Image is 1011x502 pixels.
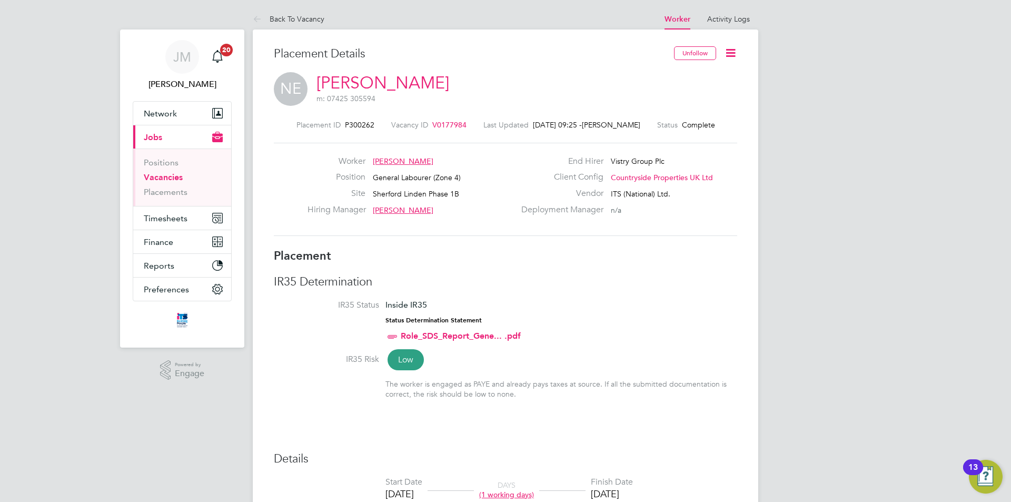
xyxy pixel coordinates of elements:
[308,188,365,199] label: Site
[220,44,233,56] span: 20
[611,205,621,215] span: n/a
[175,312,190,329] img: itsconstruction-logo-retina.png
[133,40,232,91] a: JM[PERSON_NAME]
[611,173,713,182] span: Countryside Properties UK Ltd
[133,312,232,329] a: Go to home page
[682,120,715,130] span: Complete
[345,120,374,130] span: P300262
[373,156,433,166] span: [PERSON_NAME]
[385,300,427,310] span: Inside IR35
[316,94,375,103] span: m: 07425 305594
[968,467,978,481] div: 13
[175,369,204,378] span: Engage
[133,230,231,253] button: Finance
[133,149,231,206] div: Jobs
[133,254,231,277] button: Reports
[385,488,422,500] div: [DATE]
[385,379,737,398] div: The worker is engaged as PAYE and already pays taxes at source. If all the submitted documentatio...
[591,488,633,500] div: [DATE]
[274,46,666,62] h3: Placement Details
[144,284,189,294] span: Preferences
[144,237,173,247] span: Finance
[274,274,737,290] h3: IR35 Determination
[133,125,231,149] button: Jobs
[308,156,365,167] label: Worker
[133,102,231,125] button: Network
[611,189,670,199] span: ITS (National) Ltd.
[483,120,529,130] label: Last Updated
[515,204,603,215] label: Deployment Manager
[591,477,633,488] div: Finish Date
[274,451,737,467] h3: Details
[173,50,191,64] span: JM
[665,15,690,24] a: Worker
[316,73,449,93] a: [PERSON_NAME]
[296,120,341,130] label: Placement ID
[133,78,232,91] span: Joe Melmoth
[515,172,603,183] label: Client Config
[253,14,324,24] a: Back To Vacancy
[707,14,750,24] a: Activity Logs
[432,120,467,130] span: V0177984
[308,204,365,215] label: Hiring Manager
[515,188,603,199] label: Vendor
[479,490,534,499] span: (1 working days)
[274,354,379,365] label: IR35 Risk
[160,360,205,380] a: Powered byEngage
[274,72,308,106] span: NE
[385,477,422,488] div: Start Date
[373,189,459,199] span: Sherford Linden Phase 1B
[582,120,640,130] span: [PERSON_NAME]
[120,29,244,348] nav: Main navigation
[611,156,665,166] span: Vistry Group Plc
[133,206,231,230] button: Timesheets
[401,331,521,341] a: Role_SDS_Report_Gene... .pdf
[674,46,716,60] button: Unfollow
[175,360,204,369] span: Powered by
[144,109,177,119] span: Network
[207,40,228,74] a: 20
[144,187,187,197] a: Placements
[308,172,365,183] label: Position
[144,261,174,271] span: Reports
[144,213,187,223] span: Timesheets
[391,120,428,130] label: Vacancy ID
[144,132,162,142] span: Jobs
[133,278,231,301] button: Preferences
[373,173,461,182] span: General Labourer (Zone 4)
[144,158,179,168] a: Positions
[274,300,379,311] label: IR35 Status
[515,156,603,167] label: End Hirer
[657,120,678,130] label: Status
[969,460,1003,494] button: Open Resource Center, 13 new notifications
[274,249,331,263] b: Placement
[388,349,424,370] span: Low
[385,317,482,324] strong: Status Determination Statement
[144,172,183,182] a: Vacancies
[474,480,539,499] div: DAYS
[533,120,582,130] span: [DATE] 09:25 -
[373,205,433,215] span: [PERSON_NAME]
